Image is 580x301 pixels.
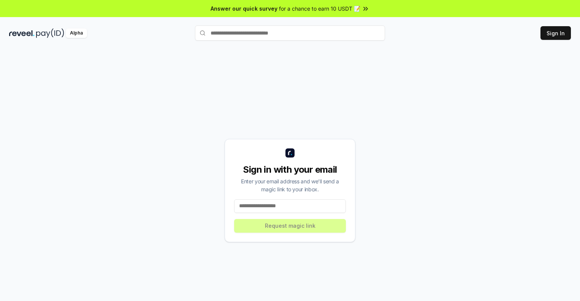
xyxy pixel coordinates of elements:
[234,164,346,176] div: Sign in with your email
[36,28,64,38] img: pay_id
[279,5,360,13] span: for a chance to earn 10 USDT 📝
[66,28,87,38] div: Alpha
[234,177,346,193] div: Enter your email address and we’ll send a magic link to your inbox.
[211,5,277,13] span: Answer our quick survey
[285,148,295,158] img: logo_small
[9,28,35,38] img: reveel_dark
[540,26,571,40] button: Sign In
